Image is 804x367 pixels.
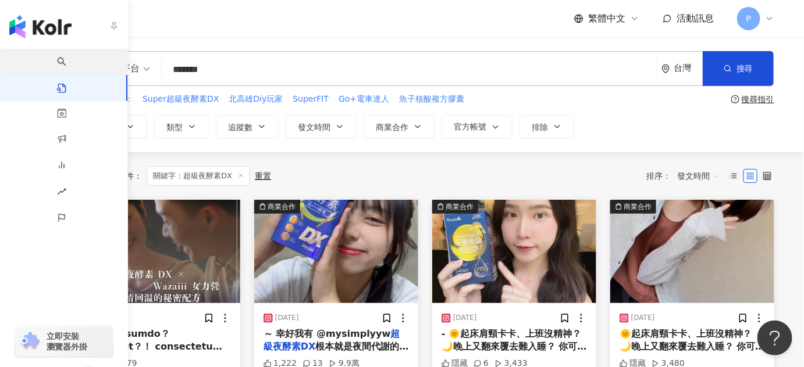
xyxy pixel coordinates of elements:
button: 排除 [520,115,574,138]
span: 商業合作 [376,123,408,132]
span: environment [661,64,670,73]
button: Super超級夜酵素DX [142,93,219,106]
span: 追蹤數 [228,123,252,132]
button: 商業合作 [364,115,435,138]
div: post-image商業合作 [610,200,774,303]
iframe: Help Scout Beacon - Open [757,321,792,355]
span: 活動訊息 [677,13,714,24]
button: 官方帳號 [442,115,513,138]
span: SuperFIT [293,93,329,105]
span: 發文時間 [677,167,720,185]
button: 魚子核酸複方膠囊 [399,93,465,106]
span: 官方帳號 [454,122,486,131]
div: post-image商業合作 [432,200,596,303]
button: Go+電車達人 [338,93,390,106]
button: 追蹤數 [216,115,279,138]
img: post-image [610,200,774,303]
span: 類型 [166,123,183,132]
div: 商業合作 [268,201,296,213]
span: 根本就是夜間代謝的霸主� [264,341,409,365]
span: question-circle [731,95,739,103]
span: 搜尋 [737,64,753,73]
a: search [57,49,80,94]
button: 北高雄Diy玩家 [228,93,283,106]
div: 搜尋指引 [742,95,774,104]
span: P [746,12,751,25]
span: Super超級夜酵素DX [143,93,219,105]
span: 魚子核酸複方膠囊 [399,93,464,105]
div: 台灣 [674,63,703,73]
div: 商業合作 [624,201,652,213]
span: rise [57,180,66,206]
a: chrome extension立即安裝 瀏覽器外掛 [15,326,113,357]
span: 立即安裝 瀏覽器外掛 [47,331,87,352]
div: 排序： [646,167,727,185]
button: SuperFIT [292,93,329,106]
div: [DATE] [453,313,477,323]
img: post-image [432,200,596,303]
img: chrome extension [19,332,41,351]
span: 繁體中文 [588,12,625,25]
span: ～ 幸好我有 @mysimplyyw [264,328,391,339]
div: 商業合作 [446,201,474,213]
img: post-image [76,200,240,303]
button: 發文時間 [286,115,357,138]
div: [DATE] [631,313,655,323]
img: post-image [254,200,418,303]
div: post-image商業合作 [76,200,240,303]
img: logo [9,15,72,38]
span: 發文時間 [298,123,330,132]
div: post-image商業合作 [254,200,418,303]
span: 北高雄Diy玩家 [229,93,283,105]
button: 類型 [154,115,209,138]
div: [DATE] [275,313,299,323]
button: 搜尋 [703,51,774,86]
div: 重置 [255,171,271,181]
span: 排除 [532,123,548,132]
span: 關鍵字：超級夜酵素DX [147,166,250,186]
span: Go+電車達人 [339,93,389,105]
mark: 超級夜酵素DX [264,328,400,352]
